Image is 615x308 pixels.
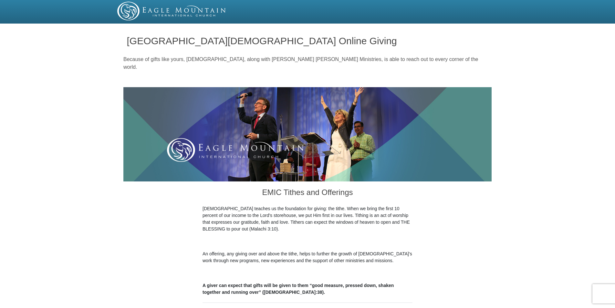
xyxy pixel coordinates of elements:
[127,36,488,46] h1: [GEOGRAPHIC_DATA][DEMOGRAPHIC_DATA] Online Giving
[203,251,412,264] p: An offering, any giving over and above the tithe, helps to further the growth of [DEMOGRAPHIC_DAT...
[123,56,492,71] p: Because of gifts like yours, [DEMOGRAPHIC_DATA], along with [PERSON_NAME] [PERSON_NAME] Ministrie...
[117,2,226,20] img: EMIC
[203,283,394,295] b: A giver can expect that gifts will be given to them “good measure, pressed down, shaken together ...
[203,181,412,205] h3: EMIC Tithes and Offerings
[203,205,412,232] p: [DEMOGRAPHIC_DATA] teaches us the foundation for giving: the tithe. When we bring the first 10 pe...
